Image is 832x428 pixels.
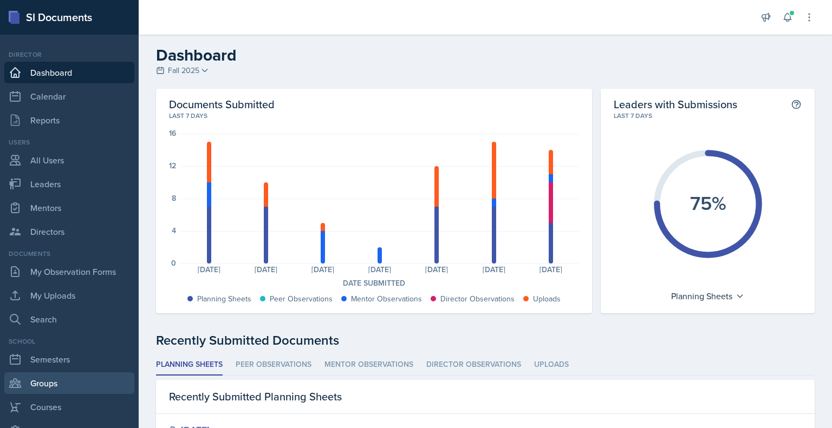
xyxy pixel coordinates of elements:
[4,308,134,330] a: Search
[294,266,351,273] div: [DATE]
[156,354,223,376] li: Planning Sheets
[690,189,726,217] text: 75%
[4,109,134,131] a: Reports
[180,266,237,273] div: [DATE]
[4,285,134,306] a: My Uploads
[352,266,408,273] div: [DATE]
[168,65,199,76] span: Fall 2025
[172,194,176,202] div: 8
[4,137,134,147] div: Users
[156,380,815,414] div: Recently Submitted Planning Sheets
[4,197,134,219] a: Mentors
[4,337,134,346] div: School
[169,129,176,137] div: 16
[156,45,815,65] h2: Dashboard
[4,221,134,242] a: Directors
[169,278,579,289] div: Date Submitted
[4,249,134,259] div: Documents
[440,293,515,305] div: Director Observations
[169,111,579,121] div: Last 7 days
[324,354,413,376] li: Mentor Observations
[614,111,802,121] div: Last 7 days
[156,331,815,350] div: Recently Submitted Documents
[172,227,176,234] div: 4
[4,396,134,418] a: Courses
[4,348,134,370] a: Semesters
[4,149,134,171] a: All Users
[522,266,579,273] div: [DATE]
[4,85,134,107] a: Calendar
[426,354,521,376] li: Director Observations
[171,259,176,267] div: 0
[4,173,134,195] a: Leaders
[533,293,561,305] div: Uploads
[169,162,176,169] div: 12
[465,266,522,273] div: [DATE]
[169,97,579,111] h2: Documents Submitted
[534,354,569,376] li: Uploads
[666,287,750,305] div: Planning Sheets
[4,62,134,83] a: Dashboard
[4,50,134,60] div: Director
[4,261,134,282] a: My Observation Forms
[408,266,465,273] div: [DATE]
[197,293,251,305] div: Planning Sheets
[4,372,134,394] a: Groups
[351,293,422,305] div: Mentor Observations
[237,266,294,273] div: [DATE]
[270,293,333,305] div: Peer Observations
[236,354,311,376] li: Peer Observations
[614,97,737,111] h2: Leaders with Submissions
